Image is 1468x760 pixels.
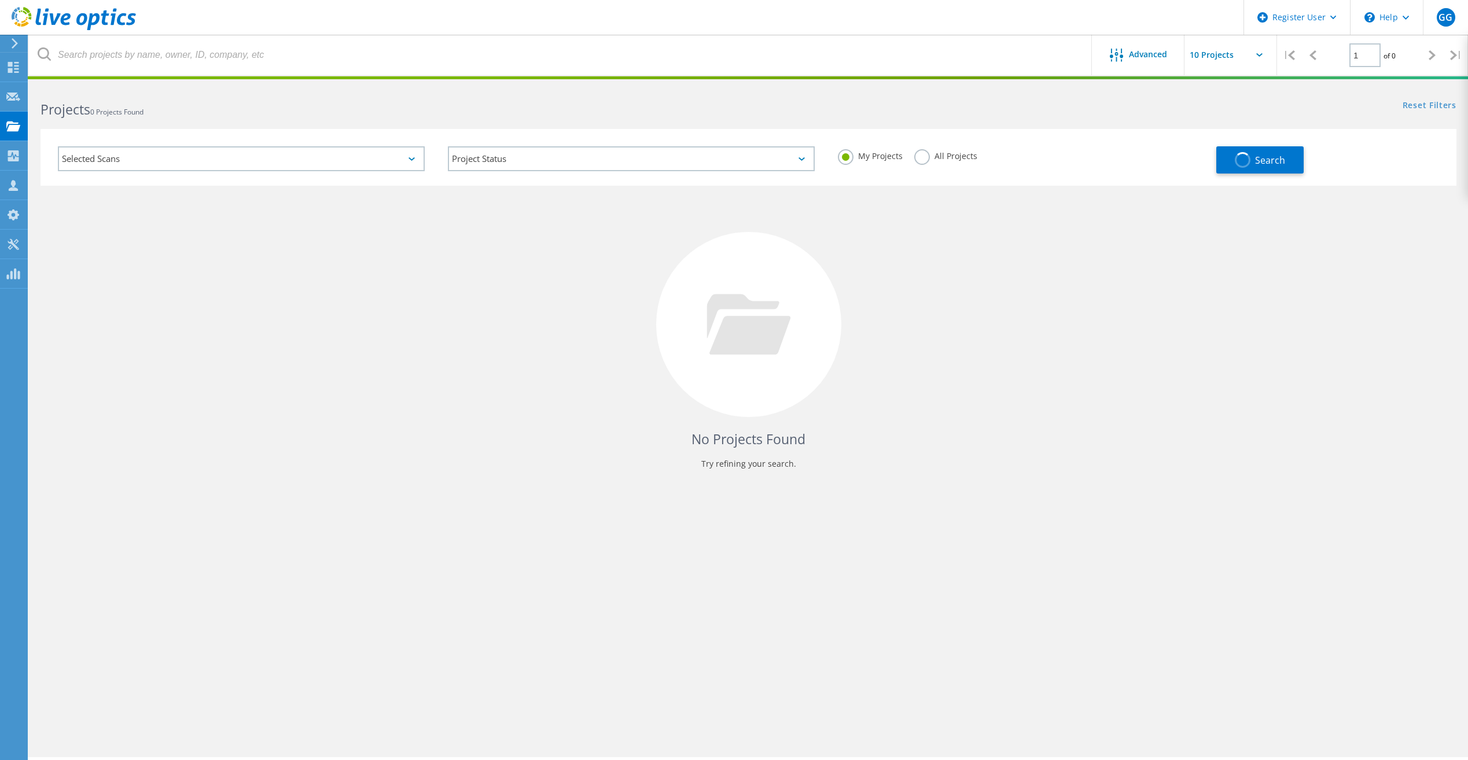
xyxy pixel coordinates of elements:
span: 0 Projects Found [90,107,144,117]
svg: \n [1364,12,1375,23]
div: Project Status [448,146,815,171]
a: Reset Filters [1403,101,1456,111]
span: of 0 [1384,51,1396,61]
button: Search [1216,146,1304,174]
span: GG [1438,13,1452,22]
input: Search projects by name, owner, ID, company, etc [29,35,1092,75]
p: Try refining your search. [52,455,1445,473]
span: Advanced [1129,50,1167,58]
a: Live Optics Dashboard [12,24,136,32]
label: All Projects [914,149,977,160]
h4: No Projects Found [52,430,1445,449]
div: | [1277,35,1301,76]
span: Search [1255,154,1285,167]
div: Selected Scans [58,146,425,171]
label: My Projects [838,149,903,160]
b: Projects [41,100,90,119]
div: | [1444,35,1468,76]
